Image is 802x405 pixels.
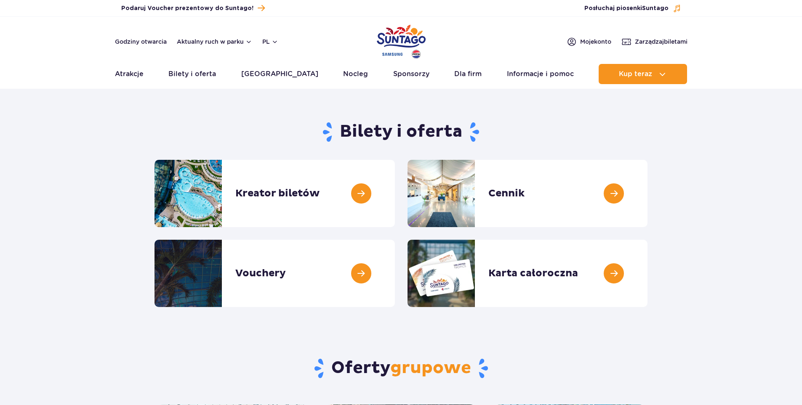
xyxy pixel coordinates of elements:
[621,37,687,47] a: Zarządzajbiletami
[343,64,368,84] a: Nocleg
[393,64,429,84] a: Sponsorzy
[580,37,611,46] span: Moje konto
[377,21,426,60] a: Park of Poland
[155,121,647,143] h1: Bilety i oferta
[168,64,216,84] a: Bilety i oferta
[454,64,482,84] a: Dla firm
[599,64,687,84] button: Kup teraz
[635,37,687,46] span: Zarządzaj biletami
[642,5,669,11] span: Suntago
[241,64,318,84] a: [GEOGRAPHIC_DATA]
[584,4,669,13] span: Posłuchaj piosenki
[121,3,265,14] a: Podaruj Voucher prezentowy do Suntago!
[567,37,611,47] a: Mojekonto
[390,357,471,379] span: grupowe
[115,64,144,84] a: Atrakcje
[584,4,681,13] button: Posłuchaj piosenkiSuntago
[115,37,167,46] a: Godziny otwarcia
[507,64,574,84] a: Informacje i pomoc
[619,70,652,78] span: Kup teraz
[121,4,253,13] span: Podaruj Voucher prezentowy do Suntago!
[177,38,252,45] button: Aktualny ruch w parku
[262,37,278,46] button: pl
[155,357,647,379] h2: Oferty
